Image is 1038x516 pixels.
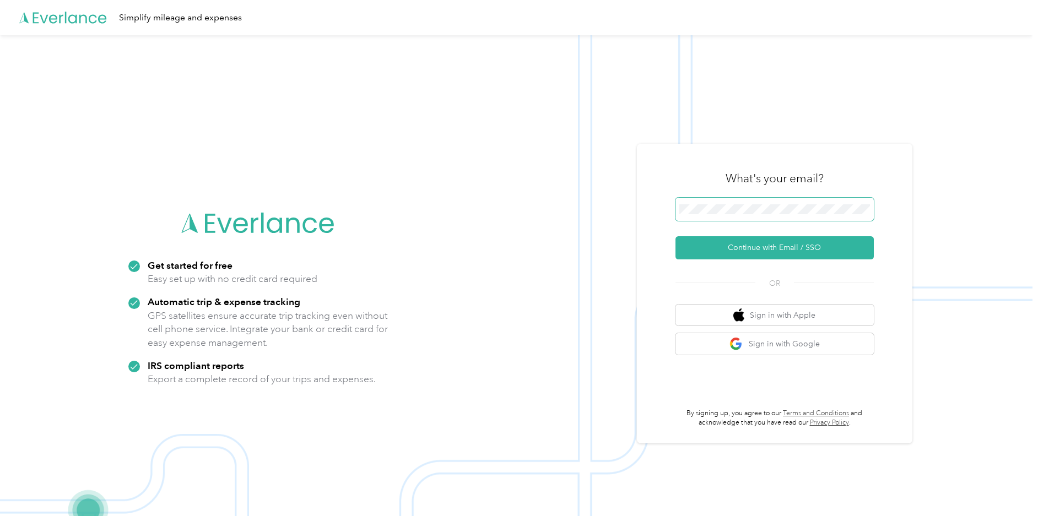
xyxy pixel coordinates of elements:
[675,236,874,259] button: Continue with Email / SSO
[148,296,300,307] strong: Automatic trip & expense tracking
[729,337,743,351] img: google logo
[726,171,824,186] h3: What's your email?
[148,309,388,350] p: GPS satellites ensure accurate trip tracking even without cell phone service. Integrate your bank...
[148,272,317,286] p: Easy set up with no credit card required
[148,259,233,271] strong: Get started for free
[148,360,244,371] strong: IRS compliant reports
[148,372,376,386] p: Export a complete record of your trips and expenses.
[675,305,874,326] button: apple logoSign in with Apple
[810,419,849,427] a: Privacy Policy
[783,409,849,417] a: Terms and Conditions
[733,308,744,322] img: apple logo
[675,409,874,428] p: By signing up, you agree to our and acknowledge that you have read our .
[755,278,794,289] span: OR
[675,333,874,355] button: google logoSign in with Google
[119,11,242,25] div: Simplify mileage and expenses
